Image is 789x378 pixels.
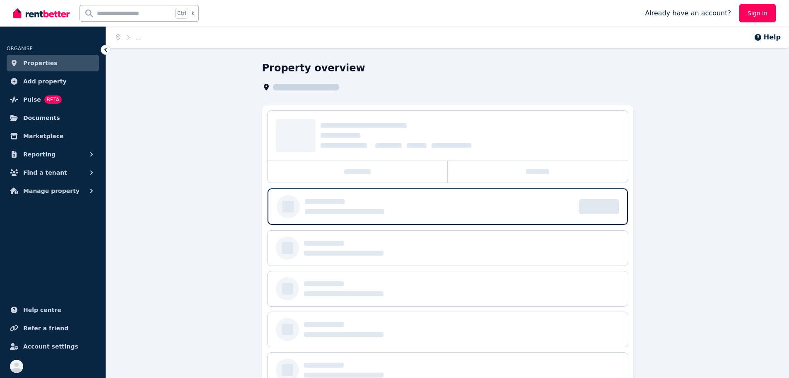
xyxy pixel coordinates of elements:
[7,91,99,108] a: PulseBETA
[23,76,67,86] span: Add property
[7,302,99,318] a: Help centre
[7,55,99,71] a: Properties
[23,95,41,105] span: Pulse
[135,34,141,41] span: ...
[7,110,99,126] a: Documents
[645,8,731,18] span: Already have an account?
[13,7,70,20] img: RentBetter
[44,95,62,104] span: BETA
[7,164,99,181] button: Find a tenant
[23,305,61,315] span: Help centre
[175,8,188,19] span: Ctrl
[739,4,776,22] a: Sign In
[7,338,99,355] a: Account settings
[7,73,99,90] a: Add property
[23,58,58,68] span: Properties
[23,323,68,333] span: Refer a friend
[7,183,99,199] button: Manage property
[191,10,194,17] span: k
[23,186,80,196] span: Manage property
[7,128,99,144] a: Marketplace
[106,27,151,48] nav: Breadcrumb
[262,61,365,75] h1: Property overview
[23,341,78,351] span: Account settings
[23,131,63,141] span: Marketplace
[7,46,33,51] span: ORGANISE
[23,113,60,123] span: Documents
[7,146,99,163] button: Reporting
[23,149,55,159] span: Reporting
[7,320,99,337] a: Refer a friend
[23,168,67,178] span: Find a tenant
[754,32,781,42] button: Help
